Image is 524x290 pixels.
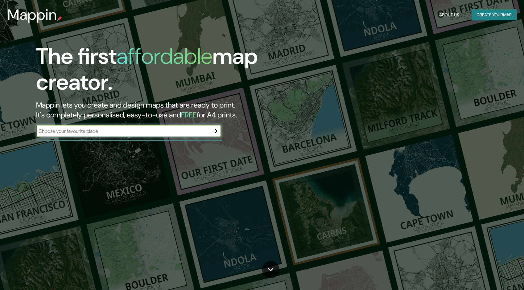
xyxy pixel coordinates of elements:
[7,6,57,23] h3: Mappin
[472,9,517,21] button: Create yourmap
[36,128,209,135] input: Choose your favourite place
[57,16,62,21] img: mappin-pin
[181,110,197,120] h5: FREE
[437,9,462,21] button: About Us
[117,42,212,71] h1: affordable
[36,100,298,120] h2: Mappin lets you create and design maps that are ready to print. It's completely personalised, eas...
[36,43,298,100] h1: The first map creator.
